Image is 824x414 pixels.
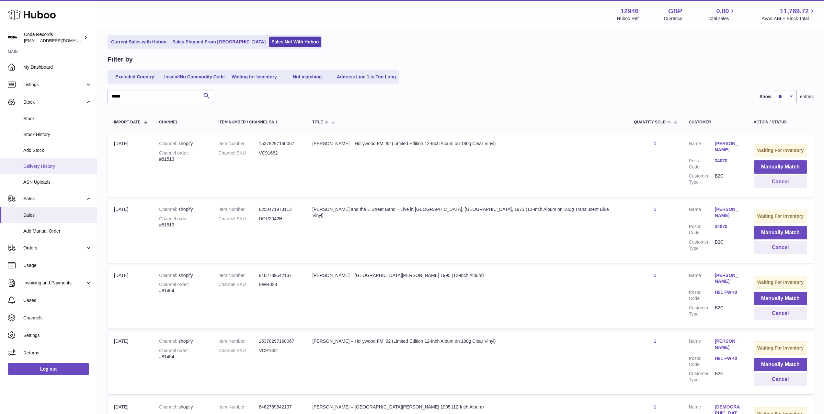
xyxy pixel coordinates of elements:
a: Sales Not With Huboo [269,37,321,47]
div: shopify [159,404,205,410]
a: 0.00 Total sales [707,7,736,22]
span: Import date [114,120,141,124]
button: Cancel [754,175,807,189]
div: Action / Status [754,120,807,124]
dt: Channel SKU [218,348,259,354]
div: [PERSON_NAME] – Hollywood FM ’92 (Limited Edition 12-Inch Album on 180g Clear Vinyl) [312,141,621,147]
a: 1 [654,141,656,146]
span: Settings [23,332,92,339]
div: Item Number / Channel SKU [218,120,299,124]
a: 11,769.72 AVAILABLE Stock Total [761,7,816,22]
span: Orders [23,245,85,251]
strong: Waiting For Inventory [757,213,804,219]
dt: Customer Type [689,305,715,317]
dt: Channel SKU [218,282,259,288]
div: shopify [159,141,205,147]
div: #81513 [159,150,205,162]
div: shopify [159,272,205,279]
span: Stock [23,116,92,122]
span: Total sales [707,16,736,22]
a: [PERSON_NAME] [715,272,741,285]
a: H91 FWK0 [715,289,741,295]
div: #81454 [159,348,205,360]
div: [PERSON_NAME] – [GEOGRAPHIC_DATA][PERSON_NAME] 1995 (12-Inch Album) [312,272,621,279]
div: Channel [159,120,205,124]
a: 1 [654,339,656,344]
a: Not matching [281,72,333,82]
strong: Waiting For Inventory [757,280,804,285]
a: Invalid/No Commodity Code [162,72,227,82]
dd: B2C [715,305,741,317]
span: entries [800,94,814,100]
span: ASN Uploads [23,179,92,185]
span: Stock History [23,132,92,138]
span: My Dashboard [23,64,92,70]
strong: Channel [159,404,178,409]
span: Usage [23,262,92,269]
span: Stock [23,99,85,105]
button: Manually Match [754,292,807,305]
strong: Channel order [159,348,189,353]
dd: 8462789542137 [259,272,299,279]
span: Add Stock [23,147,92,154]
dt: Postal Code [689,224,715,236]
strong: GBP [668,7,682,16]
div: shopify [159,338,205,344]
span: Delivery History [23,163,92,169]
strong: 12946 [621,7,639,16]
strong: Channel [159,273,178,278]
span: Title [312,120,323,124]
dt: Item Number [218,141,259,147]
div: [PERSON_NAME] and the E Street Band – Live in [GEOGRAPHIC_DATA], [GEOGRAPHIC_DATA], 1973 (12-Inch... [312,206,621,219]
div: Coda Records [24,31,82,44]
dt: Channel SKU [218,216,259,222]
a: [PERSON_NAME] [715,338,741,351]
dt: Name [689,141,715,155]
dd: EWR023 [259,282,299,288]
a: [PERSON_NAME] [715,206,741,219]
dt: Item Number [218,206,259,213]
td: [DATE] [108,332,153,394]
div: Huboo Ref [617,16,639,22]
dt: Name [689,206,715,220]
td: [DATE] [108,266,153,328]
dt: Name [689,338,715,352]
button: Manually Match [754,226,807,239]
strong: Waiting For Inventory [757,148,804,153]
span: 11,769.72 [780,7,809,16]
dt: Customer Type [689,239,715,251]
label: Show [760,94,772,100]
strong: Channel [159,141,178,146]
div: Currency [664,16,682,22]
td: [DATE] [108,134,153,197]
a: Log out [8,363,89,375]
span: Add Manual Order [23,228,92,234]
img: haz@pcatmedia.com [8,33,17,42]
span: Sales [23,196,85,202]
span: Sales [23,212,92,218]
div: [PERSON_NAME] – Hollywood FM ’92 (Limited Edition 12-Inch Album on 180g Clear Vinyl) [312,338,621,344]
span: Listings [23,82,85,88]
dd: 8462789542137 [259,404,299,410]
a: [PERSON_NAME] [715,141,741,153]
button: Manually Match [754,160,807,174]
span: Invoicing and Payments [23,280,85,286]
a: 1 [654,273,656,278]
dt: Postal Code [689,355,715,368]
div: #81513 [159,216,205,228]
strong: Waiting For Inventory [757,345,804,351]
div: shopify [159,206,205,213]
a: 34070 [715,158,741,164]
dd: VC91662 [259,348,299,354]
strong: Channel order [159,282,189,287]
dd: B2C [715,371,741,383]
a: 1 [654,404,656,409]
dt: Customer Type [689,371,715,383]
span: 0.00 [716,7,729,16]
button: Cancel [754,373,807,386]
strong: Channel [159,339,178,344]
dt: Item Number [218,338,259,344]
button: Cancel [754,307,807,320]
button: Cancel [754,241,807,254]
div: [PERSON_NAME] – [GEOGRAPHIC_DATA][PERSON_NAME] 1995 (12-Inch Album) [312,404,621,410]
